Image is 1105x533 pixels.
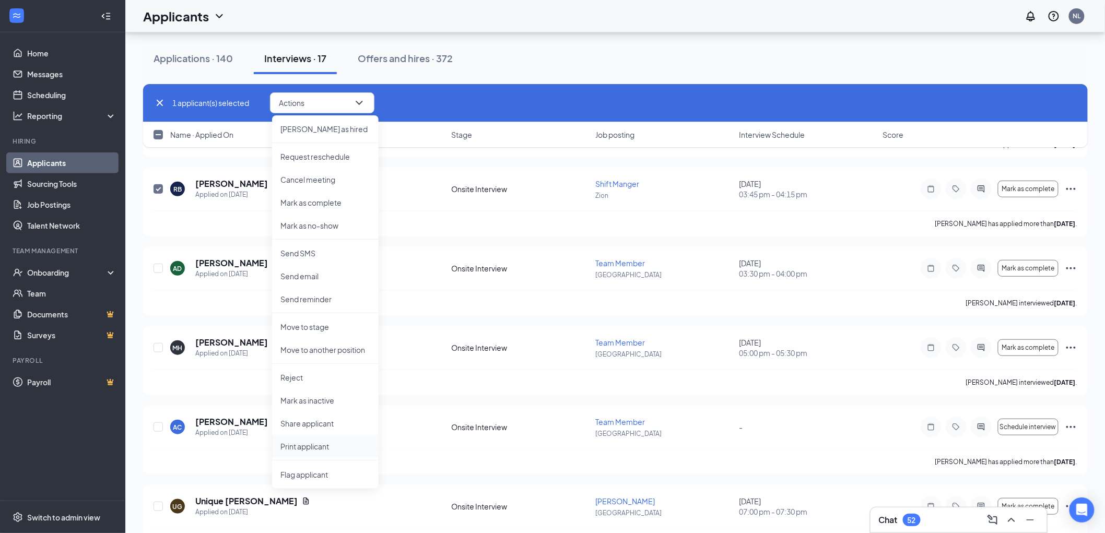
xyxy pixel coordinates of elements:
p: Cancel meeting [280,174,370,185]
div: Applied on [DATE] [195,348,293,359]
p: [GEOGRAPHIC_DATA] [595,350,733,359]
svg: Tag [950,502,962,511]
p: Share applicant [280,418,370,429]
span: 05:00 pm - 05:30 pm [739,348,876,358]
span: Team Member [595,417,645,427]
h5: [PERSON_NAME] [195,416,268,428]
span: Name · Applied On [170,129,233,140]
a: Talent Network [27,215,116,236]
p: Print applicant [280,441,370,452]
svg: Document [302,497,310,505]
a: Applicants [27,152,116,173]
button: Mark as complete [998,260,1059,277]
svg: Collapse [101,11,111,21]
svg: Tag [950,264,962,273]
span: Mark as complete [1002,344,1054,351]
div: Team Management [13,246,114,255]
svg: Analysis [13,111,23,121]
p: Mark as complete [280,197,370,208]
span: Shift Manger [595,179,639,188]
div: Hiring [13,137,114,146]
p: [PERSON_NAME] has applied more than . [935,457,1077,466]
svg: ActiveChat [975,344,988,352]
div: [DATE] [739,258,876,279]
svg: ActiveChat [975,185,988,193]
div: Interviews · 17 [264,52,326,65]
h1: Applicants [143,7,209,25]
svg: Settings [13,512,23,523]
b: [DATE] [1054,458,1076,466]
button: ChevronUp [1003,512,1020,528]
p: Zion [595,191,733,200]
div: 52 [908,516,916,525]
p: [GEOGRAPHIC_DATA] [595,508,733,517]
span: - [739,422,743,432]
h5: [PERSON_NAME] [195,257,268,269]
svg: WorkstreamLogo [11,10,22,21]
p: [PERSON_NAME] interviewed . [966,378,1077,387]
a: PayrollCrown [27,372,116,393]
div: AC [173,423,182,432]
button: ComposeMessage [984,512,1001,528]
span: Stage [452,129,473,140]
a: Team [27,283,116,304]
div: Onsite Interview [452,422,589,432]
svg: Tag [950,185,962,193]
button: Schedule interview [998,419,1059,435]
a: Messages [27,64,116,85]
p: Mark as no-show [280,220,370,231]
svg: Notifications [1025,10,1037,22]
div: UG [173,502,183,511]
p: Send email [280,271,370,281]
svg: Note [925,502,937,511]
div: Onsite Interview [452,501,589,512]
p: [PERSON_NAME] interviewed . [966,299,1077,307]
b: [DATE] [1054,220,1076,228]
div: Open Intercom Messenger [1069,498,1095,523]
svg: Minimize [1024,514,1037,526]
svg: UserCheck [13,267,23,278]
p: Move to stage [280,322,370,332]
div: Applications · 140 [154,52,233,65]
svg: Tag [950,423,962,431]
div: Offers and hires · 372 [358,52,453,65]
div: [DATE] [739,496,876,517]
svg: Ellipses [1065,262,1077,275]
p: [PERSON_NAME] as hired [280,124,370,134]
svg: Ellipses [1065,341,1077,354]
div: Applied on [DATE] [195,269,268,279]
svg: ChevronDown [213,10,226,22]
svg: ActiveChat [975,423,988,431]
h5: Unique [PERSON_NAME] [195,495,298,507]
p: Send SMS [280,248,370,258]
h3: Chat [879,514,898,526]
a: Sourcing Tools [27,173,116,194]
svg: ChevronUp [1005,514,1018,526]
span: Interview Schedule [739,129,805,140]
div: Onboarding [27,267,108,278]
h5: [PERSON_NAME] [195,178,268,189]
p: Send reminder [280,294,370,304]
b: [DATE] [1054,378,1076,386]
svg: Note [925,344,937,352]
a: Scheduling [27,85,116,105]
svg: Note [925,264,937,273]
span: Job posting [595,129,634,140]
b: [DATE] [1054,299,1076,307]
svg: ActiveChat [975,264,988,273]
p: Mark as inactive [280,395,370,406]
div: RB [173,185,182,194]
svg: ComposeMessage [986,514,999,526]
a: DocumentsCrown [27,304,116,325]
span: Actions [279,99,304,106]
span: Mark as complete [1002,185,1054,193]
svg: Tag [950,344,962,352]
svg: ChevronDown [353,97,366,109]
div: Applied on [DATE] [195,428,280,438]
div: Applied on [DATE] [195,507,310,517]
div: Onsite Interview [452,263,589,274]
span: Mark as complete [1002,265,1054,272]
p: Reject [280,372,370,383]
button: Mark as complete [998,181,1059,197]
p: [PERSON_NAME] has applied more than . [935,219,1077,228]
